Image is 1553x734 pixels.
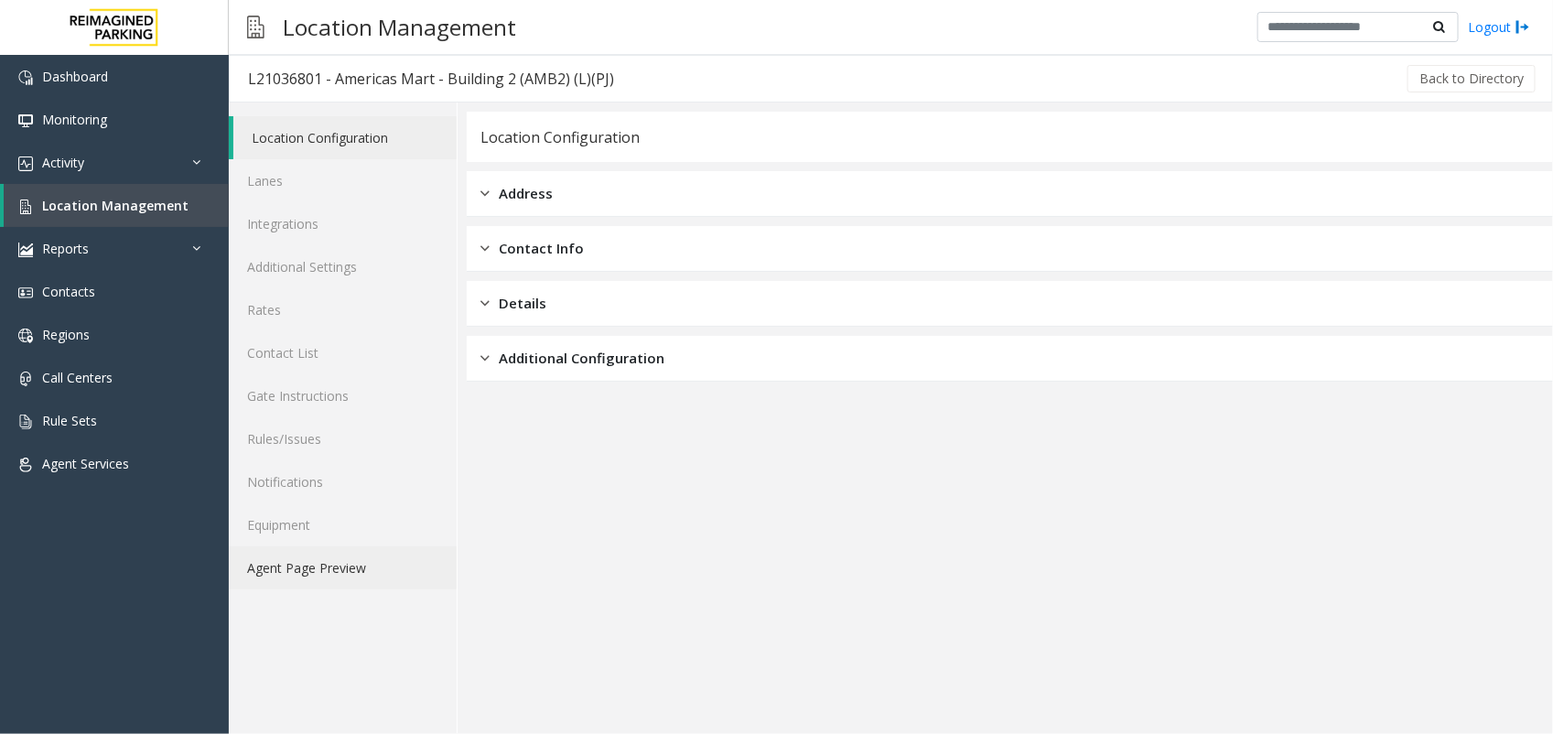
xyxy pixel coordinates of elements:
[18,458,33,472] img: 'icon'
[247,5,264,49] img: pageIcon
[229,417,457,460] a: Rules/Issues
[1468,17,1530,37] a: Logout
[18,243,33,257] img: 'icon'
[248,67,614,91] div: L21036801 - Americas Mart - Building 2 (AMB2) (L)(PJ)
[18,157,33,171] img: 'icon'
[42,283,95,300] span: Contacts
[18,329,33,343] img: 'icon'
[42,412,97,429] span: Rule Sets
[480,125,640,149] div: Location Configuration
[18,70,33,85] img: 'icon'
[229,202,457,245] a: Integrations
[499,183,553,204] span: Address
[499,293,546,314] span: Details
[1515,17,1530,37] img: logout
[18,286,33,300] img: 'icon'
[18,200,33,214] img: 'icon'
[1407,65,1536,92] button: Back to Directory
[499,348,664,369] span: Additional Configuration
[42,111,107,128] span: Monitoring
[229,460,457,503] a: Notifications
[499,238,584,259] span: Contact Info
[42,68,108,85] span: Dashboard
[480,293,490,314] img: closed
[229,331,457,374] a: Contact List
[18,415,33,429] img: 'icon'
[480,238,490,259] img: closed
[229,245,457,288] a: Additional Settings
[42,197,189,214] span: Location Management
[18,372,33,386] img: 'icon'
[480,348,490,369] img: closed
[42,326,90,343] span: Regions
[229,159,457,202] a: Lanes
[42,369,113,386] span: Call Centers
[229,374,457,417] a: Gate Instructions
[229,288,457,331] a: Rates
[42,154,84,171] span: Activity
[480,183,490,204] img: closed
[274,5,525,49] h3: Location Management
[229,546,457,589] a: Agent Page Preview
[42,455,129,472] span: Agent Services
[233,116,457,159] a: Location Configuration
[229,503,457,546] a: Equipment
[4,184,229,227] a: Location Management
[42,240,89,257] span: Reports
[18,113,33,128] img: 'icon'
